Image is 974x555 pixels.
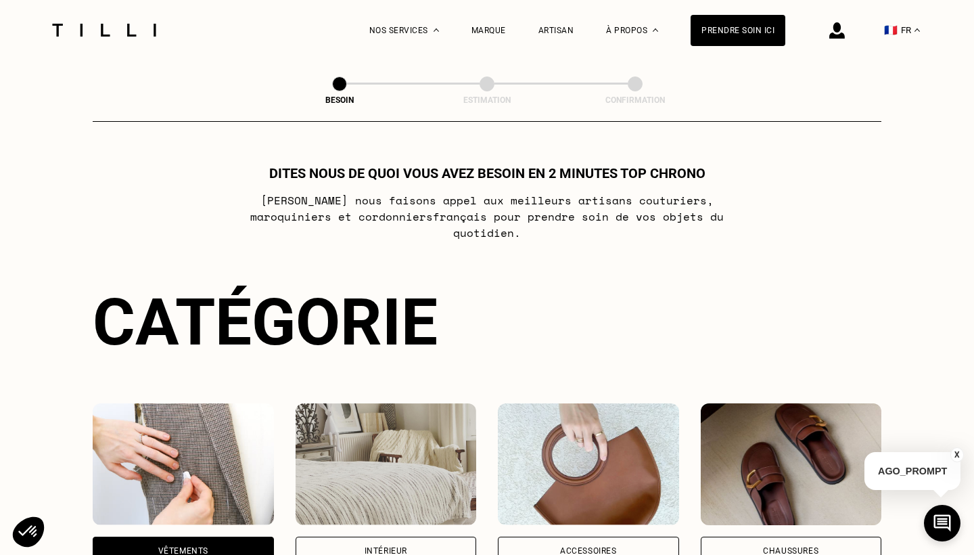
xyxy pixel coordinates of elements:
[763,547,818,555] div: Chaussures
[829,22,845,39] img: icône connexion
[158,547,208,555] div: Vêtements
[701,403,882,525] img: Chaussures
[498,403,679,525] img: Accessoires
[47,24,161,37] img: Logo du service de couturière Tilli
[419,95,555,105] div: Estimation
[884,24,898,37] span: 🇫🇷
[653,28,658,32] img: Menu déroulant à propos
[296,403,477,525] img: Intérieur
[269,165,705,181] h1: Dites nous de quoi vous avez besoin en 2 minutes top chrono
[219,192,756,241] p: [PERSON_NAME] nous faisons appel aux meilleurs artisans couturiers , maroquiniers et cordonniers ...
[93,403,274,525] img: Vêtements
[864,452,960,490] p: AGO_PROMPT
[691,15,785,46] a: Prendre soin ici
[538,26,574,35] a: Artisan
[914,28,920,32] img: menu déroulant
[560,547,617,555] div: Accessoires
[567,95,703,105] div: Confirmation
[93,284,881,360] div: Catégorie
[365,547,407,555] div: Intérieur
[950,447,964,462] button: X
[434,28,439,32] img: Menu déroulant
[272,95,407,105] div: Besoin
[471,26,506,35] a: Marque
